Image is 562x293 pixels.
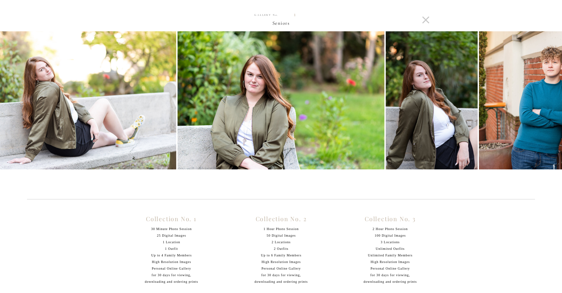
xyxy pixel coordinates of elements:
h2: Collection No. 1 [141,216,201,229]
h2: Collection No. 3 [359,216,421,229]
a: GALLERY No. [254,14,302,19]
h2: 1 [291,12,299,19]
p: 30 Minute Photo Session 25 Digital Images 1 Location 1 Outfit Up to 4 Family Members High Resolut... [142,226,201,292]
h2: Collection No. 2 [244,216,318,229]
p: 2 Hour Photo Session 100 Digital Images 3 Locations Unlimited Outfits Unlimited Family Members Hi... [359,226,421,291]
p: Seniors [240,18,322,30]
